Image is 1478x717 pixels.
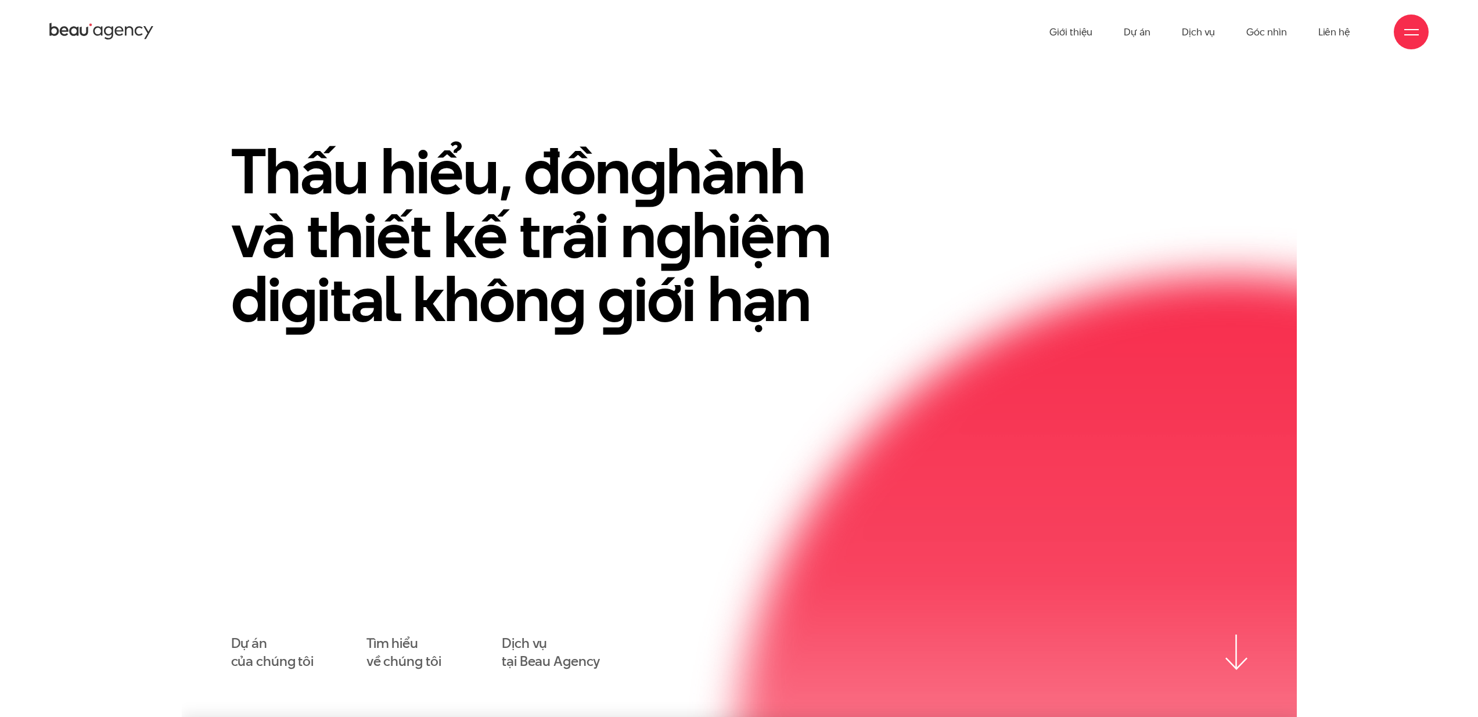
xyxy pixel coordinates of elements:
[281,255,317,343] en: g
[231,635,314,671] a: Dự áncủa chúng tôi
[549,255,585,343] en: g
[231,139,870,331] h1: Thấu hiểu, đồn hành và thiết kế trải n hiệm di ital khôn iới hạn
[366,635,441,671] a: Tìm hiểuvề chúng tôi
[630,128,666,215] en: g
[598,255,634,343] en: g
[502,635,600,671] a: Dịch vụtại Beau Agency
[656,192,692,279] en: g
